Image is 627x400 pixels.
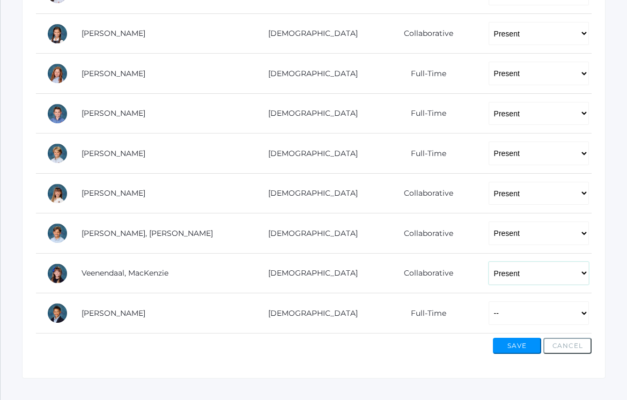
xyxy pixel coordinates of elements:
[47,183,68,204] div: Keilani Taylor
[372,293,478,334] td: Full-Time
[247,293,372,334] td: [DEMOGRAPHIC_DATA]
[47,302,68,324] div: Elijah Waite
[82,108,145,118] a: [PERSON_NAME]
[47,23,68,45] div: Scarlett Maurer
[82,228,213,238] a: [PERSON_NAME], [PERSON_NAME]
[82,268,168,278] a: Veenendaal, MacKenzie
[247,93,372,134] td: [DEMOGRAPHIC_DATA]
[82,149,145,158] a: [PERSON_NAME]
[372,173,478,213] td: Collaborative
[247,54,372,94] td: [DEMOGRAPHIC_DATA]
[47,223,68,244] div: Huck Thompson
[247,173,372,213] td: [DEMOGRAPHIC_DATA]
[47,263,68,284] div: MacKenzie Veenendaal
[47,103,68,124] div: Hunter Reid
[372,93,478,134] td: Full-Time
[372,13,478,54] td: Collaborative
[82,69,145,78] a: [PERSON_NAME]
[543,338,592,354] button: Cancel
[82,188,145,198] a: [PERSON_NAME]
[47,143,68,164] div: William Sigwing
[493,338,541,354] button: Save
[372,54,478,94] td: Full-Time
[372,213,478,254] td: Collaborative
[372,253,478,293] td: Collaborative
[47,63,68,84] div: Adeline Porter
[372,134,478,174] td: Full-Time
[247,13,372,54] td: [DEMOGRAPHIC_DATA]
[82,28,145,38] a: [PERSON_NAME]
[82,308,145,318] a: [PERSON_NAME]
[247,134,372,174] td: [DEMOGRAPHIC_DATA]
[247,253,372,293] td: [DEMOGRAPHIC_DATA]
[247,213,372,254] td: [DEMOGRAPHIC_DATA]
